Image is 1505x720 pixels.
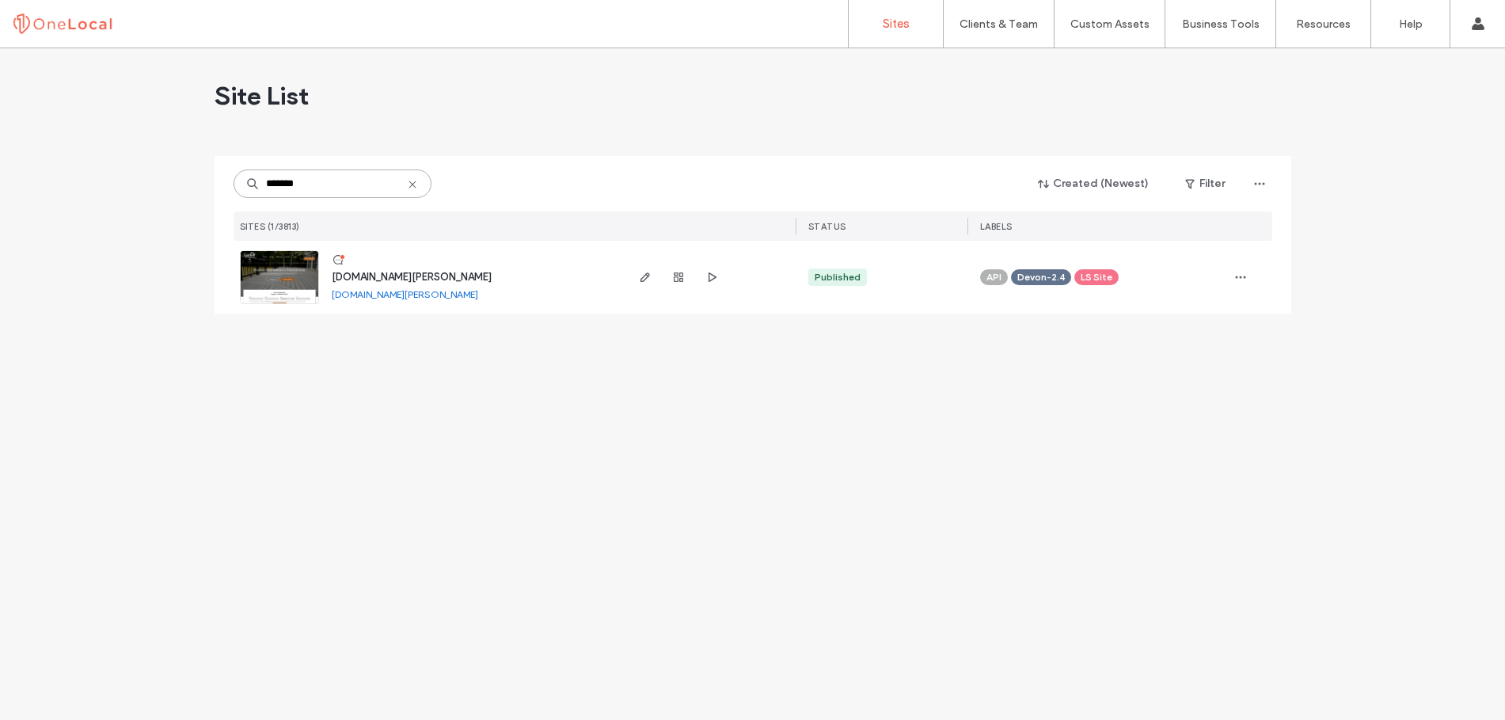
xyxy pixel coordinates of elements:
span: LS Site [1081,270,1112,284]
span: Devon-2.4 [1017,270,1065,284]
label: Resources [1296,17,1351,31]
label: Custom Assets [1070,17,1150,31]
span: Site List [215,80,309,112]
a: [DOMAIN_NAME][PERSON_NAME] [332,288,478,300]
a: [DOMAIN_NAME][PERSON_NAME] [332,271,492,283]
span: LABELS [980,221,1013,232]
label: Business Tools [1182,17,1260,31]
span: API [986,270,1001,284]
button: Filter [1169,171,1241,196]
span: SITES (1/3813) [240,221,300,232]
label: Sites [883,17,910,31]
label: Help [1399,17,1423,31]
span: Help [36,11,69,25]
button: Created (Newest) [1024,171,1163,196]
span: STATUS [808,221,846,232]
div: Published [815,270,861,284]
label: Clients & Team [960,17,1038,31]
